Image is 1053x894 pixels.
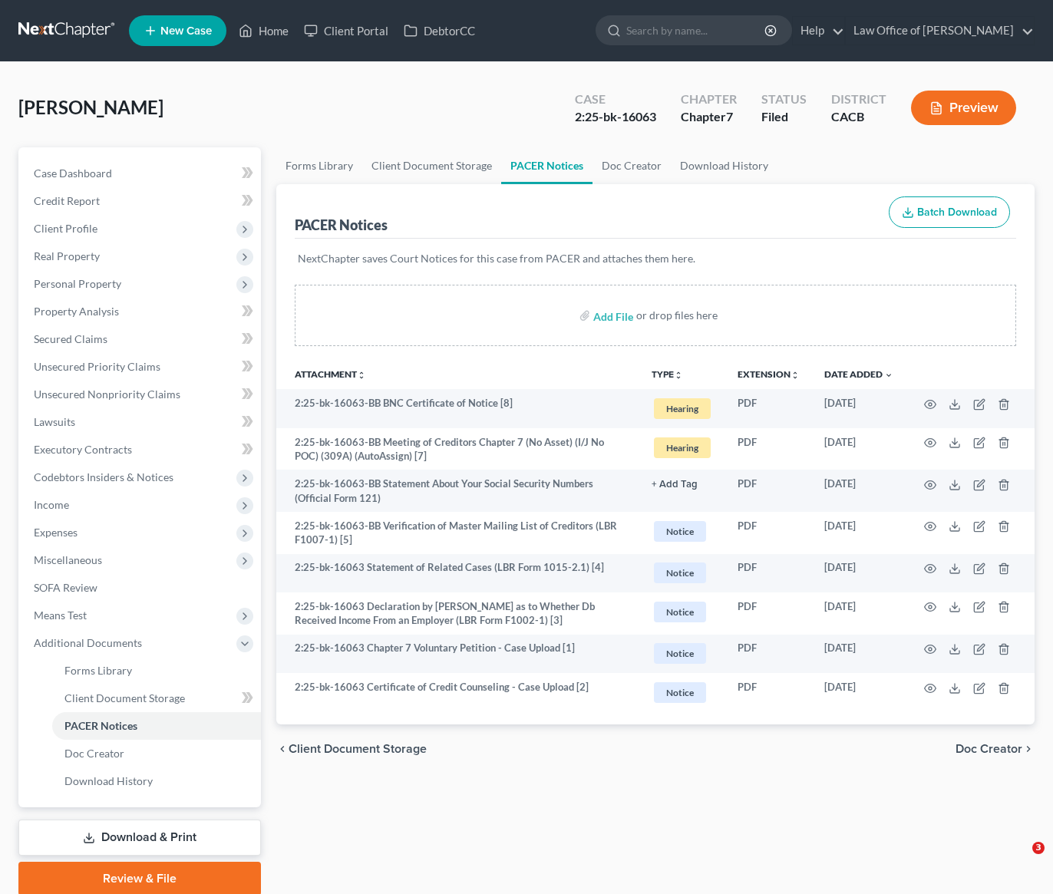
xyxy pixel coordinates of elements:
[654,398,711,419] span: Hearing
[671,147,777,184] a: Download History
[812,512,906,554] td: [DATE]
[21,436,261,463] a: Executory Contracts
[654,437,711,458] span: Hearing
[654,562,706,583] span: Notice
[64,774,153,787] span: Download History
[34,470,173,483] span: Codebtors Insiders & Notices
[276,147,362,184] a: Forms Library
[34,388,180,401] span: Unsecured Nonpriority Claims
[34,415,75,428] span: Lawsuits
[725,428,812,470] td: PDF
[64,747,124,760] span: Doc Creator
[64,719,137,732] span: PACER Notices
[681,91,737,108] div: Chapter
[276,512,639,554] td: 2:25-bk-16063-BB Verification of Master Mailing List of Creditors (LBR F1007-1) [5]
[276,635,639,674] td: 2:25-bk-16063 Chapter 7 Voluntary Petition - Case Upload [1]
[725,554,812,593] td: PDF
[34,609,87,622] span: Means Test
[761,108,807,126] div: Filed
[725,389,812,428] td: PDF
[501,147,593,184] a: PACER Notices
[160,25,212,37] span: New Case
[812,673,906,712] td: [DATE]
[652,599,713,625] a: Notice
[1022,743,1035,755] i: chevron_right
[575,91,656,108] div: Case
[725,470,812,512] td: PDF
[34,277,121,290] span: Personal Property
[276,673,639,712] td: 2:25-bk-16063 Certificate of Credit Counseling - Case Upload [2]
[884,371,893,380] i: expand_more
[21,408,261,436] a: Lawsuits
[812,592,906,635] td: [DATE]
[831,108,886,126] div: CACB
[295,368,366,380] a: Attachmentunfold_more
[34,360,160,373] span: Unsecured Priority Claims
[652,680,713,705] a: Notice
[34,305,119,318] span: Property Analysis
[681,108,737,126] div: Chapter
[295,216,388,234] div: PACER Notices
[231,17,296,45] a: Home
[636,308,718,323] div: or drop files here
[34,553,102,566] span: Miscellaneous
[674,371,683,380] i: unfold_more
[1032,842,1045,854] span: 3
[34,526,78,539] span: Expenses
[276,389,639,428] td: 2:25-bk-16063-BB BNC Certificate of Notice [8]
[64,664,132,677] span: Forms Library
[296,17,396,45] a: Client Portal
[626,16,767,45] input: Search by name...
[791,371,800,380] i: unfold_more
[52,712,261,740] a: PACER Notices
[824,368,893,380] a: Date Added expand_more
[956,743,1022,755] span: Doc Creator
[812,428,906,470] td: [DATE]
[21,353,261,381] a: Unsecured Priority Claims
[725,592,812,635] td: PDF
[725,673,812,712] td: PDF
[725,635,812,674] td: PDF
[654,521,706,542] span: Notice
[34,443,132,456] span: Executory Contracts
[726,109,733,124] span: 7
[289,743,427,755] span: Client Document Storage
[52,767,261,795] a: Download History
[652,560,713,586] a: Notice
[362,147,501,184] a: Client Document Storage
[276,470,639,512] td: 2:25-bk-16063-BB Statement About Your Social Security Numbers (Official Form 121)
[64,691,185,704] span: Client Document Storage
[34,222,97,235] span: Client Profile
[34,636,142,649] span: Additional Documents
[21,381,261,408] a: Unsecured Nonpriority Claims
[34,194,100,207] span: Credit Report
[298,251,1013,266] p: NextChapter saves Court Notices for this case from PACER and attaches them here.
[52,740,261,767] a: Doc Creator
[793,17,844,45] a: Help
[593,147,671,184] a: Doc Creator
[652,435,713,460] a: Hearing
[889,196,1010,229] button: Batch Download
[956,743,1035,755] button: Doc Creator chevron_right
[396,17,483,45] a: DebtorCC
[21,187,261,215] a: Credit Report
[34,581,97,594] span: SOFA Review
[18,96,163,118] span: [PERSON_NAME]
[652,519,713,544] a: Notice
[34,249,100,262] span: Real Property
[654,682,706,703] span: Notice
[21,160,261,187] a: Case Dashboard
[276,743,427,755] button: chevron_left Client Document Storage
[917,206,997,219] span: Batch Download
[652,477,713,491] a: + Add Tag
[654,643,706,664] span: Notice
[652,370,683,380] button: TYPEunfold_more
[738,368,800,380] a: Extensionunfold_more
[575,108,656,126] div: 2:25-bk-16063
[831,91,886,108] div: District
[652,641,713,666] a: Notice
[357,371,366,380] i: unfold_more
[812,554,906,593] td: [DATE]
[812,635,906,674] td: [DATE]
[21,325,261,353] a: Secured Claims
